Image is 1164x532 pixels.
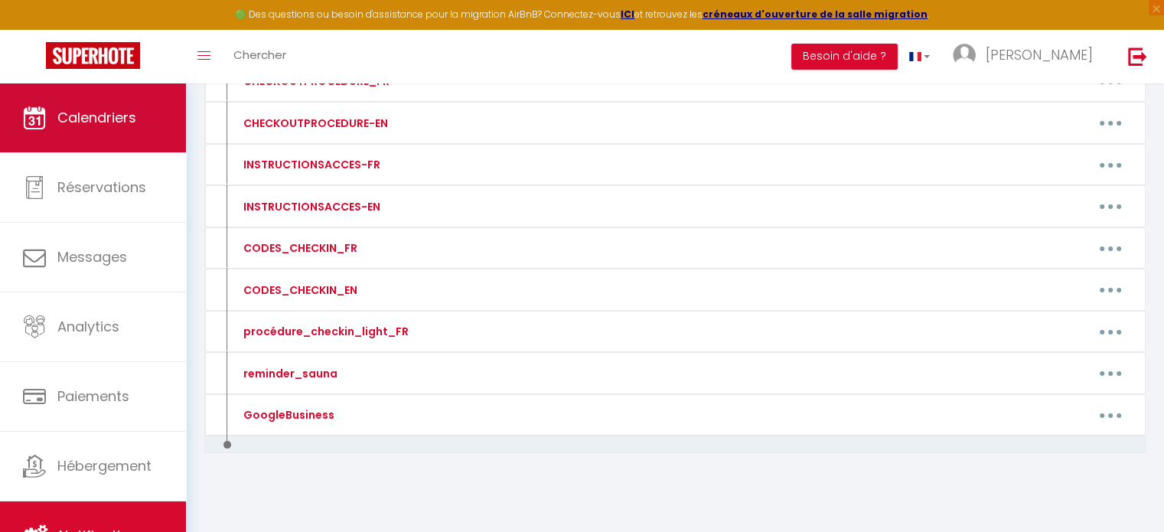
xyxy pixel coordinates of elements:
img: Super Booking [46,42,140,69]
a: Chercher [222,30,298,83]
div: INSTRUCTIONSACCES-FR [240,156,380,173]
img: ... [953,44,976,67]
span: Messages [57,247,127,266]
div: CODES_CHECKIN_FR [240,240,357,256]
span: Paiements [57,387,129,406]
button: Besoin d'aide ? [791,44,898,70]
a: ... [PERSON_NAME] [941,30,1112,83]
span: Analytics [57,317,119,336]
a: créneaux d'ouverture de la salle migration [703,8,928,21]
div: INSTRUCTIONSACCES-EN [240,198,380,215]
div: procédure_checkin_light_FR [240,323,409,340]
img: logout [1128,47,1147,66]
span: Calendriers [57,108,136,127]
div: CHECKOUTPROCEDURE-EN [240,115,388,132]
span: [PERSON_NAME] [986,45,1093,64]
div: CODES_CHECKIN_EN [240,282,357,299]
span: Chercher [233,47,286,63]
span: Réservations [57,178,146,197]
a: ICI [621,8,634,21]
div: GoogleBusiness [240,406,334,423]
span: Hébergement [57,456,152,475]
div: reminder_sauna [240,365,337,382]
button: Ouvrir le widget de chat LiveChat [12,6,58,52]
